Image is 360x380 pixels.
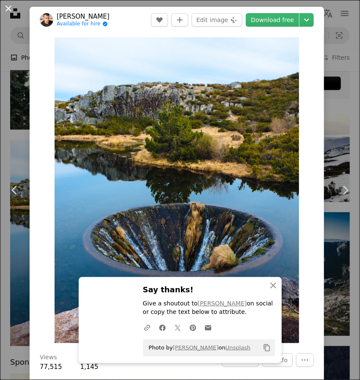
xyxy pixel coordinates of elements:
[143,300,275,316] p: Give a shoutout to on social or copy the text below to attribute.
[192,13,242,27] button: Edit image
[277,354,288,366] span: Info
[80,363,99,371] span: 1,145
[225,344,250,351] a: Unsplash
[330,150,360,231] a: Next
[201,319,216,336] a: Share over email
[246,13,299,27] a: Download free
[173,344,219,351] a: [PERSON_NAME]
[198,300,247,307] a: [PERSON_NAME]
[143,284,275,296] h3: Say thanks!
[55,37,299,343] button: Zoom in on this image
[57,21,110,28] a: Available for hire
[40,363,62,371] span: 77,515
[40,353,57,362] h3: Views
[155,319,170,336] a: Share on Facebook
[145,341,251,355] span: Photo by on
[300,13,314,27] button: Choose download size
[171,13,188,27] button: Add to Collection
[151,13,168,27] button: Like
[40,13,53,27] img: Go to Natanael Vieira's profile
[170,319,185,336] a: Share on Twitter
[260,341,274,355] button: Copy to clipboard
[296,353,314,367] button: More Actions
[185,319,201,336] a: Share on Pinterest
[55,37,299,343] img: brown rock formation on body of water during daytime
[57,12,110,21] a: [PERSON_NAME]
